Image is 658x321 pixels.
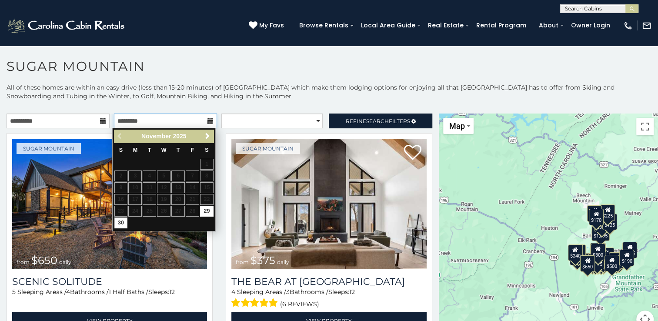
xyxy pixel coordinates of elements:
[609,252,624,269] div: $195
[114,217,128,228] a: 30
[236,143,300,154] a: Sugar Mountain
[571,244,586,261] div: $210
[587,205,602,222] div: $240
[119,147,123,153] span: Sunday
[623,21,633,30] img: phone-regular-white.png
[622,242,637,258] div: $155
[204,133,211,140] span: Next
[642,21,651,30] img: mail-regular-white.png
[161,147,167,153] span: Wednesday
[202,131,213,142] a: Next
[12,288,16,296] span: 5
[534,19,563,32] a: About
[231,288,235,296] span: 4
[449,121,465,130] span: Map
[443,118,474,134] button: Change map style
[12,288,207,310] div: Sleeping Areas / Bathrooms / Sleeps:
[66,288,70,296] span: 4
[590,253,605,269] div: $175
[177,147,180,153] span: Thursday
[329,114,432,128] a: RefineSearchFilters
[280,298,319,310] span: (6 reviews)
[12,139,207,269] a: Scenic Solitude from $650 daily
[259,21,284,30] span: My Favs
[472,19,531,32] a: Rental Program
[249,21,286,30] a: My Favs
[295,19,353,32] a: Browse Rentals
[31,254,57,267] span: $650
[133,147,138,153] span: Monday
[346,118,410,124] span: Refine Filters
[580,255,595,271] div: $650
[205,147,208,153] span: Saturday
[571,245,586,262] div: $225
[591,224,610,241] div: $1,095
[636,118,654,135] button: Toggle fullscreen view
[349,288,355,296] span: 12
[567,19,615,32] a: Owner Login
[404,144,421,162] a: Add to favorites
[231,276,426,288] h3: The Bear At Sugar Mountain
[589,208,604,225] div: $170
[251,254,275,267] span: $375
[611,252,626,268] div: $345
[588,253,603,270] div: $155
[591,243,605,259] div: $265
[169,288,175,296] span: 12
[173,133,186,140] span: 2025
[236,259,249,265] span: from
[424,19,468,32] a: Real Estate
[602,214,617,230] div: $125
[591,243,605,260] div: $300
[357,19,420,32] a: Local Area Guide
[619,249,634,266] div: $190
[231,139,426,269] a: The Bear At Sugar Mountain from $375 daily
[231,276,426,288] a: The Bear At [GEOGRAPHIC_DATA]
[191,147,194,153] span: Friday
[568,244,582,261] div: $240
[366,118,389,124] span: Search
[12,276,207,288] a: Scenic Solitude
[590,243,605,259] div: $190
[231,139,426,269] img: The Bear At Sugar Mountain
[59,259,71,265] span: daily
[12,139,207,269] img: Scenic Solitude
[17,143,81,154] a: Sugar Mountain
[570,248,585,265] div: $355
[594,215,609,232] div: $350
[594,254,608,270] div: $350
[200,206,214,217] a: 29
[17,259,30,265] span: from
[599,247,614,264] div: $200
[148,147,151,153] span: Tuesday
[7,17,127,34] img: White-1-2.png
[109,288,148,296] span: 1 Half Baths /
[231,288,426,310] div: Sleeping Areas / Bathrooms / Sleeps:
[600,204,615,221] div: $225
[286,288,290,296] span: 3
[141,133,171,140] span: November
[605,255,619,271] div: $500
[277,259,289,265] span: daily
